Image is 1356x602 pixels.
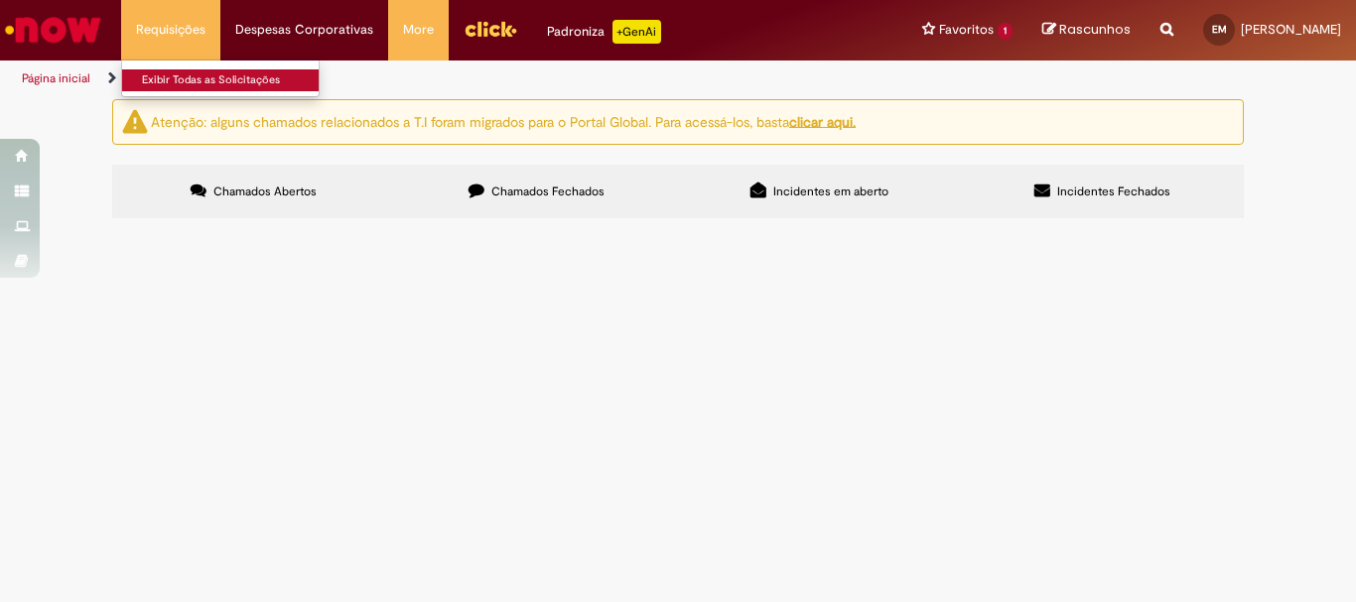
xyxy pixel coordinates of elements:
ul: Trilhas de página [15,60,889,97]
span: [PERSON_NAME] [1241,21,1341,38]
span: Requisições [136,20,205,40]
a: clicar aqui. [789,112,856,130]
span: Chamados Abertos [213,183,317,199]
span: More [403,20,434,40]
span: 1 [998,23,1013,40]
img: ServiceNow [2,10,104,50]
div: Padroniza [547,20,661,44]
ul: Requisições [121,60,320,97]
a: Página inicial [22,70,90,86]
span: Rascunhos [1059,20,1131,39]
img: click_logo_yellow_360x200.png [464,14,517,44]
p: +GenAi [612,20,661,44]
span: Chamados Fechados [491,183,605,199]
span: Favoritos [939,20,994,40]
ng-bind-html: Atenção: alguns chamados relacionados a T.I foram migrados para o Portal Global. Para acessá-los,... [151,112,856,130]
span: EM [1212,23,1227,36]
span: Incidentes Fechados [1057,183,1170,199]
a: Rascunhos [1042,21,1131,40]
span: Despesas Corporativas [235,20,373,40]
a: Exibir Todas as Solicitações [122,69,340,91]
span: Incidentes em aberto [773,183,888,199]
